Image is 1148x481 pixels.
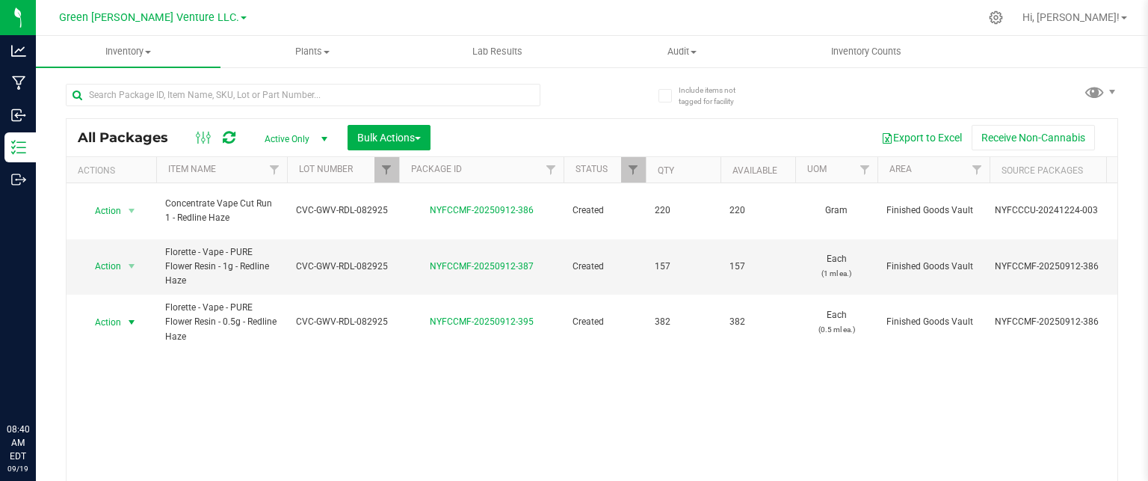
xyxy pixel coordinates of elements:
span: Bulk Actions [357,132,421,144]
span: Lab Results [452,45,543,58]
span: Green [PERSON_NAME] Venture LLC. [59,11,239,24]
span: Plants [221,45,404,58]
span: CVC-GWV-RDL-082925 [296,260,390,274]
span: Created [573,315,637,329]
a: Item Name [168,164,216,174]
span: Inventory Counts [811,45,922,58]
a: Audit [590,36,774,67]
inline-svg: Inventory [11,140,26,155]
span: 382 [729,315,786,329]
inline-svg: Inbound [11,108,26,123]
button: Export to Excel [871,125,972,150]
a: Filter [853,157,877,183]
button: Receive Non-Cannabis [972,125,1095,150]
a: Inventory Counts [774,36,959,67]
a: NYFCCMF-20250912-387 [430,261,534,272]
span: Created [573,203,637,218]
inline-svg: Outbound [11,172,26,187]
a: Filter [374,157,399,183]
a: Package ID [411,164,462,174]
a: Status [575,164,608,174]
span: Finished Goods Vault [886,260,981,274]
span: select [123,200,141,221]
inline-svg: Manufacturing [11,76,26,91]
a: Lab Results [405,36,590,67]
span: Concentrate Vape Cut Run 1 - Redline Haze [165,197,278,225]
span: CVC-GWV-RDL-082925 [296,315,390,329]
a: Inventory [36,36,220,67]
span: All Packages [78,129,183,146]
span: select [123,256,141,277]
span: Action [81,256,122,277]
p: (1 ml ea.) [804,266,868,281]
span: Created [573,260,637,274]
span: Gram [804,203,868,218]
span: CVC-GWV-RDL-082925 [296,203,390,218]
span: Audit [590,45,774,58]
span: Include items not tagged for facility [679,85,753,107]
span: Florette - Vape - PURE Flower Resin - 1g - Redline Haze [165,245,278,289]
span: Inventory [36,45,220,58]
button: Bulk Actions [348,125,430,150]
span: 157 [655,260,712,274]
a: Filter [621,157,646,183]
span: Action [81,312,122,333]
a: Filter [539,157,564,183]
a: Plants [220,36,405,67]
input: Search Package ID, Item Name, SKU, Lot or Part Number... [66,84,540,106]
a: Area [889,164,912,174]
p: 08:40 AM EDT [7,423,29,463]
p: 09/19 [7,463,29,474]
div: Manage settings [987,10,1005,25]
iframe: Resource center unread badge [44,359,62,377]
iframe: Resource center [15,361,60,406]
span: 382 [655,315,712,329]
th: Source Packages [990,157,1139,183]
div: Value 1: NYFCCMF-20250912-386 [995,260,1135,274]
div: Actions [78,165,150,176]
inline-svg: Analytics [11,43,26,58]
span: 220 [729,203,786,218]
a: Available [732,165,777,176]
a: Qty [658,165,674,176]
div: Value 1: NYFCCMF-20250912-386 [995,315,1135,329]
span: Finished Goods Vault [886,315,981,329]
a: Filter [262,157,287,183]
a: NYFCCMF-20250912-386 [430,205,534,215]
span: Hi, [PERSON_NAME]! [1022,11,1120,23]
span: Finished Goods Vault [886,203,981,218]
span: 157 [729,260,786,274]
span: Florette - Vape - PURE Flower Resin - 0.5g - Redline Haze [165,301,278,344]
span: Each [804,308,868,337]
span: Action [81,200,122,221]
a: Filter [965,157,990,183]
span: 220 [655,203,712,218]
span: select [123,312,141,333]
a: Lot Number [299,164,353,174]
p: (0.5 ml ea.) [804,322,868,337]
a: NYFCCMF-20250912-395 [430,316,534,327]
div: Value 1: NYFCCCU-20241224-003 [995,203,1135,218]
span: Each [804,252,868,281]
a: UOM [807,164,827,174]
